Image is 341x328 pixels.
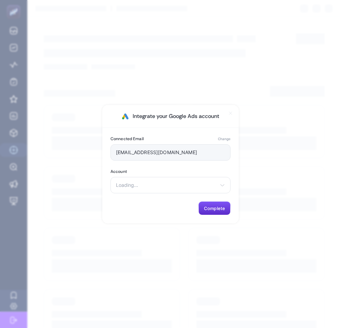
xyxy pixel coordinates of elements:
label: Account [110,169,231,174]
h1: Integrate your Google Ads account [133,113,219,120]
span: Complete [204,206,225,211]
button: Complete [198,202,231,215]
span: Loading... [116,182,217,188]
input: youremail@example.com [116,150,225,155]
button: Change [218,136,231,141]
label: Connected Email [110,136,144,141]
